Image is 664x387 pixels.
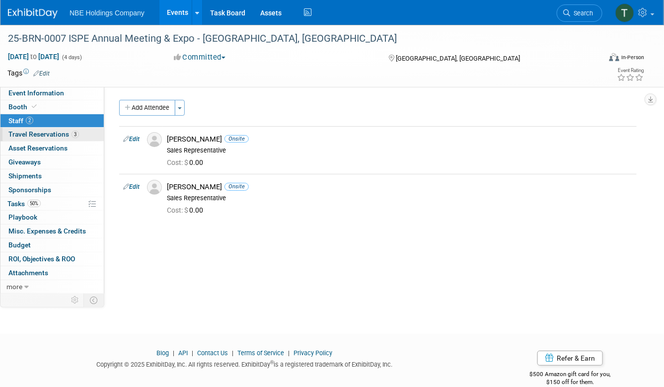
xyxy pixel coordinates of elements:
[7,200,41,208] span: Tasks
[550,52,644,67] div: Event Format
[0,128,104,141] a: Travel Reservations3
[8,8,58,18] img: ExhibitDay
[496,364,644,387] div: $500 Amazon gift card for you,
[609,53,619,61] img: Format-Inperson.png
[8,130,79,138] span: Travel Reservations
[537,351,603,366] a: Refer & Earn
[0,169,104,183] a: Shipments
[0,155,104,169] a: Giveaways
[615,3,634,22] img: Tim Wiersma
[156,349,169,357] a: Blog
[7,52,60,61] span: [DATE] [DATE]
[0,211,104,224] a: Playbook
[170,349,177,357] span: |
[170,52,229,63] button: Committed
[0,86,104,100] a: Event Information
[7,68,50,78] td: Tags
[0,183,104,197] a: Sponsorships
[557,4,602,22] a: Search
[167,158,189,166] span: Cost: $
[123,136,140,143] a: Edit
[61,54,82,61] span: (4 days)
[7,358,481,369] div: Copyright © 2025 ExhibitDay, Inc. All rights reserved. ExhibitDay is a registered trademark of Ex...
[8,172,42,180] span: Shipments
[229,349,236,357] span: |
[496,378,644,387] div: $150 off for them.
[617,68,644,73] div: Event Rating
[0,266,104,280] a: Attachments
[621,54,644,61] div: In-Person
[8,269,48,277] span: Attachments
[270,360,274,365] sup: ®
[8,158,41,166] span: Giveaways
[286,349,292,357] span: |
[8,144,68,152] span: Asset Reservations
[147,132,162,147] img: Associate-Profile-5.png
[119,100,175,116] button: Add Attendee
[8,89,64,97] span: Event Information
[396,55,520,62] span: [GEOGRAPHIC_DATA], [GEOGRAPHIC_DATA]
[0,238,104,252] a: Budget
[4,30,590,48] div: 25-BRN-0007 ISPE Annual Meeting & Expo - [GEOGRAPHIC_DATA], [GEOGRAPHIC_DATA]
[0,197,104,211] a: Tasks50%
[167,206,207,214] span: 0.00
[8,227,86,235] span: Misc. Expenses & Credits
[147,180,162,195] img: Associate-Profile-5.png
[167,194,633,202] div: Sales Representative
[8,213,37,221] span: Playbook
[197,349,228,357] a: Contact Us
[26,117,33,124] span: 2
[167,182,633,192] div: [PERSON_NAME]
[189,349,196,357] span: |
[167,206,189,214] span: Cost: $
[67,294,84,307] td: Personalize Event Tab Strip
[33,70,50,77] a: Edit
[70,9,145,17] span: NBE Holdings Company
[72,131,79,138] span: 3
[8,241,31,249] span: Budget
[178,349,188,357] a: API
[167,135,633,144] div: [PERSON_NAME]
[8,103,39,111] span: Booth
[32,104,37,109] i: Booth reservation complete
[570,9,593,17] span: Search
[0,142,104,155] a: Asset Reservations
[84,294,104,307] td: Toggle Event Tabs
[237,349,284,357] a: Terms of Service
[0,114,104,128] a: Staff2
[8,117,33,125] span: Staff
[27,200,41,207] span: 50%
[0,280,104,294] a: more
[224,135,249,143] span: Onsite
[123,183,140,190] a: Edit
[224,183,249,190] span: Onsite
[167,158,207,166] span: 0.00
[8,255,75,263] span: ROI, Objectives & ROO
[0,100,104,114] a: Booth
[8,186,51,194] span: Sponsorships
[0,225,104,238] a: Misc. Expenses & Credits
[167,147,633,155] div: Sales Representative
[29,53,38,61] span: to
[6,283,22,291] span: more
[294,349,332,357] a: Privacy Policy
[0,252,104,266] a: ROI, Objectives & ROO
